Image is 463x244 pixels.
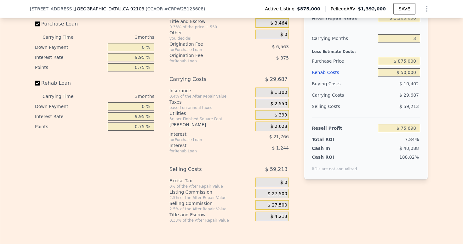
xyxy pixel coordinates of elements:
label: Rehab Loan [35,77,105,89]
div: Points [35,122,105,132]
div: for Purchase Loan [169,47,240,52]
div: Rehab Costs [312,67,375,78]
div: Carrying Costs [312,89,351,101]
input: Purchase Loan [35,21,40,26]
div: Points [35,62,105,72]
div: Selling Commission [169,200,253,207]
span: $ 375 [276,55,289,60]
div: Purchase Price [312,55,375,67]
div: Cash In [312,145,351,151]
div: Total ROI [312,136,351,143]
span: $ 0 [280,180,287,185]
span: $ 0 [280,32,287,37]
div: Utilities [169,110,253,116]
div: ROIs are not annualized [312,160,357,172]
span: $ 29,687 [265,74,288,85]
span: $ 27,500 [268,191,287,197]
div: Origination Fee [169,52,240,59]
div: based on annual taxes [169,105,253,110]
span: $ 40,088 [399,146,419,151]
span: $1,392,000 [358,6,386,11]
span: $ 6,563 [272,44,289,49]
span: , CA 92103 [121,6,144,11]
div: for Rehab Loan [169,59,240,64]
div: 2.5% of the After Repair Value [169,195,253,200]
span: $ 1,100 [270,90,287,95]
div: [PERSON_NAME] [169,122,253,128]
span: $ 10,402 [399,81,419,86]
div: for Purchase Loan [169,137,240,142]
span: $ 399 [275,112,287,118]
span: $ 21,766 [269,134,289,139]
span: 188.82% [399,155,419,160]
div: Listing Commission [169,189,253,195]
div: Resell Profit [312,122,375,134]
span: $ 2,550 [270,101,287,107]
span: $ 2,628 [270,124,287,129]
div: Carrying Months [312,33,375,44]
div: Origination Fee [169,41,240,47]
div: you decide! [169,36,253,41]
div: Carrying Costs [169,74,240,85]
div: 3¢ per Finished Square Foot [169,116,253,122]
button: SAVE [393,3,415,14]
div: 3 months [86,91,154,101]
input: Rehab Loan [35,81,40,86]
div: for Rehab Loan [169,149,240,154]
span: Active Listing [265,6,297,12]
div: Interest [169,142,240,149]
div: ( ) [146,6,205,12]
div: 0% of the After Repair Value [169,184,253,189]
span: # CRPW25125608 [164,6,203,11]
div: 0.33% of the After Repair Value [169,218,253,223]
span: $ 4,213 [270,214,287,219]
div: Excise Tax [169,178,253,184]
div: Interest Rate [35,111,105,122]
div: Selling Costs [169,164,240,175]
label: Purchase Loan [35,18,105,30]
button: Show Options [420,3,433,15]
span: 7.84% [405,137,419,142]
div: 0.4% of the After Repair Value [169,94,253,99]
span: Pellego ARV [331,6,358,12]
div: Insurance [169,88,253,94]
div: Other [169,30,253,36]
span: $ 1,244 [272,145,289,150]
div: Interest Rate [35,52,105,62]
span: [STREET_ADDRESS] [30,6,74,12]
span: $ 3,464 [270,20,287,26]
div: Selling Costs [312,101,375,112]
span: $ 59,213 [265,164,288,175]
span: , [GEOGRAPHIC_DATA] [74,6,144,12]
span: $ 27,500 [268,202,287,208]
div: Taxes [169,99,253,105]
div: Title and Escrow [169,212,253,218]
span: $ 59,213 [399,104,419,109]
div: Less Estimate Costs: [312,44,420,55]
div: 2.5% of the After Repair Value [169,207,253,212]
span: $ 29,687 [399,93,419,98]
div: Buying Costs [312,78,375,89]
span: CCAOR [147,6,163,11]
div: Carrying Time [43,91,83,101]
div: Down Payment [35,42,105,52]
div: Carrying Time [43,32,83,42]
span: $875,000 [297,6,320,12]
div: Cash ROI [312,154,357,160]
div: Title and Escrow [169,18,253,25]
div: 3 months [86,32,154,42]
div: Down Payment [35,101,105,111]
div: 0.33% of the price + 550 [169,25,253,30]
div: After Repair Value [312,12,375,24]
div: Interest [169,131,240,137]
